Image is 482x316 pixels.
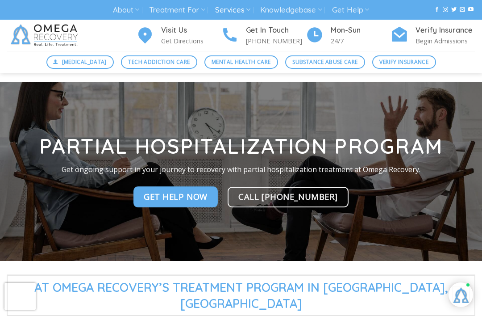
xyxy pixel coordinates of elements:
a: Treatment For [149,2,205,18]
a: Call [PHONE_NUMBER] [228,187,349,207]
p: [PHONE_NUMBER] [246,36,306,46]
h4: Verify Insurance [416,25,475,36]
span: Get Help Now [144,190,208,203]
a: Follow on Twitter [451,7,457,13]
a: Verify Insurance Begin Admissions [391,25,475,46]
p: Get Directions [161,36,221,46]
strong: Partial Hospitalization Program [39,133,443,159]
a: Get In Touch [PHONE_NUMBER] [221,25,306,46]
a: [MEDICAL_DATA] [46,55,114,69]
a: Get Help [332,2,369,18]
a: Get Help Now [133,187,218,207]
h4: Mon-Sun [331,25,391,36]
a: Follow on Facebook [434,7,440,13]
a: Send us an email [460,7,465,13]
span: Substance Abuse Care [292,58,357,66]
a: Follow on YouTube [468,7,474,13]
a: Knowledgebase [260,2,322,18]
p: 24/7 [331,36,391,46]
a: Substance Abuse Care [285,55,365,69]
span: [MEDICAL_DATA] [62,58,107,66]
span: Verify Insurance [379,58,428,66]
a: Mental Health Care [204,55,278,69]
a: Visit Us Get Directions [136,25,221,46]
span: At Omega Recovery’s Treatment Program in [GEOGRAPHIC_DATA],[GEOGRAPHIC_DATA] [7,275,475,316]
span: Call [PHONE_NUMBER] [238,190,338,203]
a: Tech Addiction Care [121,55,197,69]
a: Verify Insurance [372,55,436,69]
span: Mental Health Care [212,58,270,66]
h4: Visit Us [161,25,221,36]
a: Follow on Instagram [443,7,448,13]
a: About [113,2,139,18]
span: Tech Addiction Care [128,58,190,66]
h4: Get In Touch [246,25,306,36]
img: Omega Recovery [7,20,85,51]
p: Begin Admissions [416,36,475,46]
a: Services [215,2,250,18]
